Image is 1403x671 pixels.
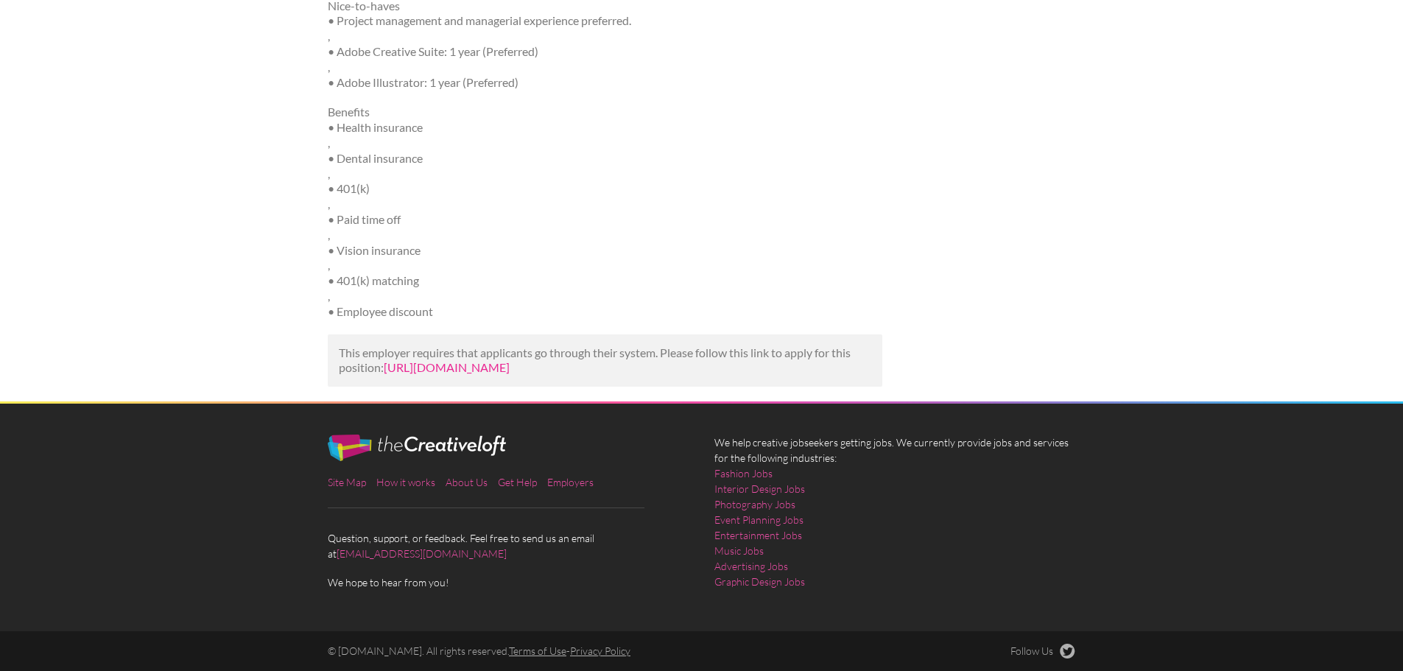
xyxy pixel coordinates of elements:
a: Entertainment Jobs [714,527,802,543]
span: We hope to hear from you! [328,575,689,590]
div: © [DOMAIN_NAME]. All rights reserved. - [315,644,896,658]
a: Follow Us [1010,644,1075,658]
a: Terms of Use [509,644,566,657]
img: The Creative Loft [328,435,506,461]
a: Photography Jobs [714,496,795,512]
a: [EMAIL_ADDRESS][DOMAIN_NAME] [337,547,507,560]
div: We help creative jobseekers getting jobs. We currently provide jobs and services for the followin... [702,435,1089,601]
a: Graphic Design Jobs [714,574,805,589]
div: Question, support, or feedback. Feel free to send us an email at [315,435,702,590]
a: About Us [446,476,488,488]
a: Get Help [498,476,537,488]
a: Fashion Jobs [714,466,773,481]
p: Benefits • Health insurance , • Dental insurance , • 401(k) , • Paid time off , • Vision insuranc... [328,105,882,319]
a: Music Jobs [714,543,764,558]
a: Privacy Policy [570,644,630,657]
a: How it works [376,476,435,488]
p: This employer requires that applicants go through their system. Please follow this link to apply ... [339,345,871,376]
a: Interior Design Jobs [714,481,805,496]
a: Advertising Jobs [714,558,788,574]
a: Employers [547,476,594,488]
a: Event Planning Jobs [714,512,804,527]
a: [URL][DOMAIN_NAME] [384,360,510,374]
a: Site Map [328,476,366,488]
